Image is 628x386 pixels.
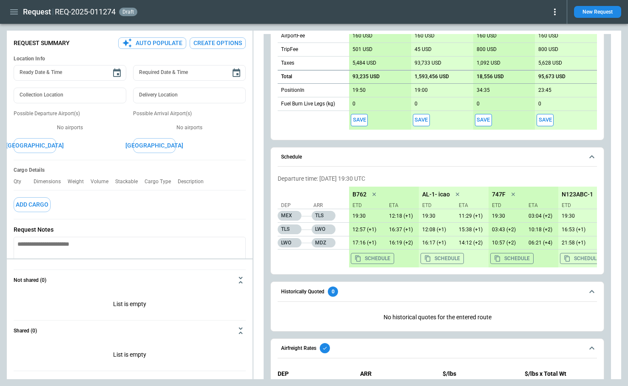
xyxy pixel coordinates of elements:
p: Cargo Type [145,179,178,185]
p: 800 USD [538,46,558,53]
p: 28/08/2025 [349,213,382,219]
p: Request Notes [14,226,246,233]
p: List is empty [14,290,246,320]
p: 31/08/2025 [595,240,628,246]
button: Shared (0) [14,321,246,341]
h6: Schedule [281,154,302,160]
p: DEP [278,370,350,377]
p: Qty [14,179,28,185]
button: Copy the aircraft schedule to your clipboard [351,253,394,264]
p: TLS [312,211,335,221]
p: 1,092 USD [477,60,500,66]
p: 5,628 USD [538,60,562,66]
p: B762 [352,191,367,198]
p: 30/08/2025 [525,213,558,219]
p: 19:50 [352,87,366,94]
button: Save [475,114,492,126]
p: ETD [562,202,591,209]
p: MEX [278,211,301,221]
button: Historically Quoted0 [278,282,597,301]
button: Auto Populate [118,37,186,49]
span: draft [121,9,136,15]
p: 93,235 USD [352,74,380,80]
button: Copy the aircraft schedule to your clipboard [421,253,464,264]
p: Weight [68,179,91,185]
h2: REQ-2025-011274 [55,7,116,17]
p: 34:35 [477,87,490,94]
p: ARR [360,370,432,377]
p: ETA [386,202,415,209]
div: Not shared (0) [14,290,246,320]
button: Choose date [108,65,125,82]
p: Stackable [115,179,145,185]
button: Save [413,114,430,126]
p: 30/08/2025 [525,227,558,233]
p: Description [178,179,210,185]
p: ETD [492,202,522,209]
p: No historical quotes for the entered route [278,307,597,328]
p: Request Summary [14,40,70,47]
p: 18,556 USD [477,74,504,80]
button: Add Cargo [14,197,51,212]
button: [GEOGRAPHIC_DATA] [133,138,176,153]
button: Copy the aircraft schedule to your clipboard [490,253,534,264]
h6: Shared (0) [14,328,37,334]
p: ETA [455,202,485,209]
p: 29/08/2025 [386,227,419,233]
p: 29/08/2025 [558,240,591,246]
p: 28/08/2025 [558,213,591,219]
div: scrollable content [349,187,597,267]
h6: Not shared (0) [14,278,46,283]
p: 93,733 USD [415,60,441,66]
p: ETA [595,202,625,209]
p: ETA [525,202,555,209]
button: Choose date [228,65,245,82]
p: 30/08/2025 [455,240,489,246]
p: 30/08/2025 [386,240,419,246]
p: 0 [477,101,480,107]
p: No airports [14,124,126,131]
h6: Airfreight Rates [281,346,316,351]
p: TLS [278,224,301,234]
p: 29/08/2025 [558,227,591,233]
button: Save [351,114,368,126]
p: 30/08/2025 [489,227,522,233]
p: 23:45 [538,87,551,94]
p: $/lbs [443,370,515,377]
p: LWO [312,224,335,234]
p: LWO [278,238,301,247]
button: Schedule [278,148,597,167]
div: Schedule [278,172,597,271]
p: 29/08/2025 [455,213,489,219]
button: Create Options [190,37,246,49]
p: 29/08/2025 [595,213,628,219]
p: 45 USD [415,46,432,53]
p: AirportFee [281,32,305,40]
p: AL-1- icao [422,191,450,198]
p: 800 USD [477,46,497,53]
p: 0 [415,101,418,107]
p: 95,673 USD [538,74,565,80]
p: $/lbs x Total Wt [525,370,597,377]
p: Possible Arrival Airport(s) [133,110,246,117]
p: 29/08/2025 [455,227,489,233]
p: 160 USD [477,33,497,39]
p: 501 USD [352,46,372,53]
p: ETD [422,202,452,209]
p: Taxes [281,60,294,67]
p: 160 USD [415,33,435,39]
button: Not shared (0) [14,270,246,290]
span: Save this aircraft quote and copy details to clipboard [537,114,554,126]
span: Save this aircraft quote and copy details to clipboard [413,114,430,126]
p: List is empty [14,341,246,371]
button: Airfreight Rates [278,339,597,358]
button: Copy the aircraft schedule to your clipboard [560,253,603,264]
button: New Request [574,6,621,18]
span: Save this aircraft quote and copy details to clipboard [351,114,368,126]
p: 29/08/2025 [349,227,382,233]
h6: Total [281,74,292,79]
h1: Request [23,7,51,17]
p: Departure time: [DATE] 19:30 UTC [278,175,597,182]
p: Possible Departure Airport(s) [14,110,126,117]
p: 01/09/2025 [525,240,558,246]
